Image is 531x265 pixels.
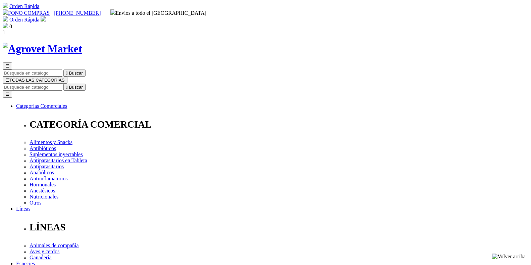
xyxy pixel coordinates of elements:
p: LÍNEAS [30,222,528,233]
a: Categorías Comerciales [16,103,67,109]
input: Buscar [3,70,62,77]
a: Aves y cerdos [30,249,59,254]
button: ☰ [3,62,12,70]
img: phone.svg [3,9,8,15]
button: ☰TODAS LAS CATEGORÍAS [3,77,67,84]
a: Anestésicos [30,188,55,193]
a: FONO COMPRAS [3,10,50,16]
i:  [66,71,68,76]
button: ☰ [3,91,12,98]
img: shopping-bag.svg [3,23,8,28]
a: Animales de compañía [30,242,79,248]
button:  Buscar [63,84,86,91]
a: Antiparasitarios en Tableta [30,158,87,163]
i:  [3,30,5,35]
a: Nutricionales [30,194,58,200]
img: user.svg [41,16,46,21]
input: Buscar [3,84,62,91]
img: Volver arriba [492,254,526,260]
a: [PHONE_NUMBER] [54,10,101,16]
a: Anabólicos [30,170,54,175]
a: Líneas [16,206,31,212]
a: Alimentos y Snacks [30,139,72,145]
a: Ganadería [30,255,52,260]
a: Antibióticos [30,145,56,151]
a: Acceda a su cuenta de cliente [41,17,46,23]
img: shopping-cart.svg [3,3,8,8]
a: Otros [30,200,42,206]
span: Buscar [69,71,83,76]
a: Hormonales [30,182,56,187]
img: Agrovet Market [3,43,82,55]
span: ☰ [5,78,9,83]
span: Buscar [69,85,83,90]
i:  [66,85,68,90]
button:  Buscar [63,70,86,77]
span: 0 [9,24,12,29]
a: Antiinflamatorios [30,176,68,181]
a: Antiparasitarios [30,164,64,169]
span: Envíos a todo el [GEOGRAPHIC_DATA] [110,10,207,16]
p: CATEGORÍA COMERCIAL [30,119,528,130]
a: Orden Rápida [9,3,39,9]
img: delivery-truck.svg [110,9,116,15]
img: shopping-cart.svg [3,16,8,21]
a: Suplementos inyectables [30,151,83,157]
a: Orden Rápida [9,17,39,23]
span: ☰ [5,63,9,69]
